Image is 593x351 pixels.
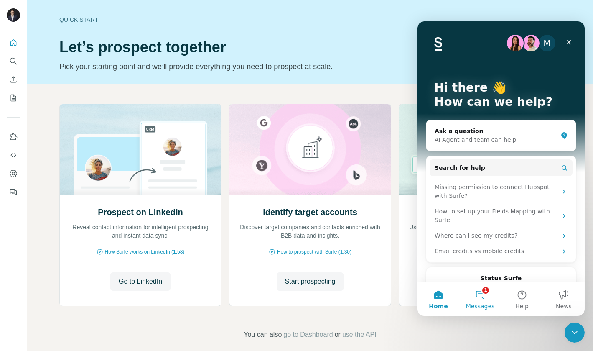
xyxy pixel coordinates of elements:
img: Identify target accounts [229,104,391,195]
img: Prospect on LinkedIn [59,104,221,195]
img: Avatar [7,8,20,22]
button: use the API [342,330,377,340]
button: Start prospecting [277,272,344,291]
button: Use Surfe on LinkedIn [7,129,20,144]
h1: Let’s prospect together [59,39,437,56]
button: Quick start [7,35,20,50]
button: Use Surfe API [7,148,20,163]
button: My lists [7,90,20,105]
button: Dashboard [7,166,20,181]
iframe: Intercom live chat [565,323,585,343]
span: Start prospecting [285,277,336,287]
button: go to Dashboard [283,330,333,340]
p: Reveal contact information for intelligent prospecting and instant data sync. [68,223,213,240]
iframe: Intercom live chat [417,21,585,316]
button: Enrich CSV [7,72,20,87]
p: Pick your starting point and we’ll provide everything you need to prospect at scale. [59,61,437,72]
p: Discover target companies and contacts enriched with B2B data and insights. [238,223,382,240]
div: Quick start [59,15,437,24]
span: How Surfe works on LinkedIn (1:58) [105,248,185,256]
p: Use CSV enrichment to confirm you are using the best data available. [407,223,552,240]
span: or [335,330,341,340]
span: How to prospect with Surfe (1:30) [277,248,351,256]
h2: Prospect on LinkedIn [98,206,183,218]
h2: Identify target accounts [263,206,357,218]
button: Go to LinkedIn [110,272,171,291]
button: Search [7,54,20,69]
button: Feedback [7,184,20,200]
span: Go to LinkedIn [119,277,162,287]
span: You can also [244,330,282,340]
